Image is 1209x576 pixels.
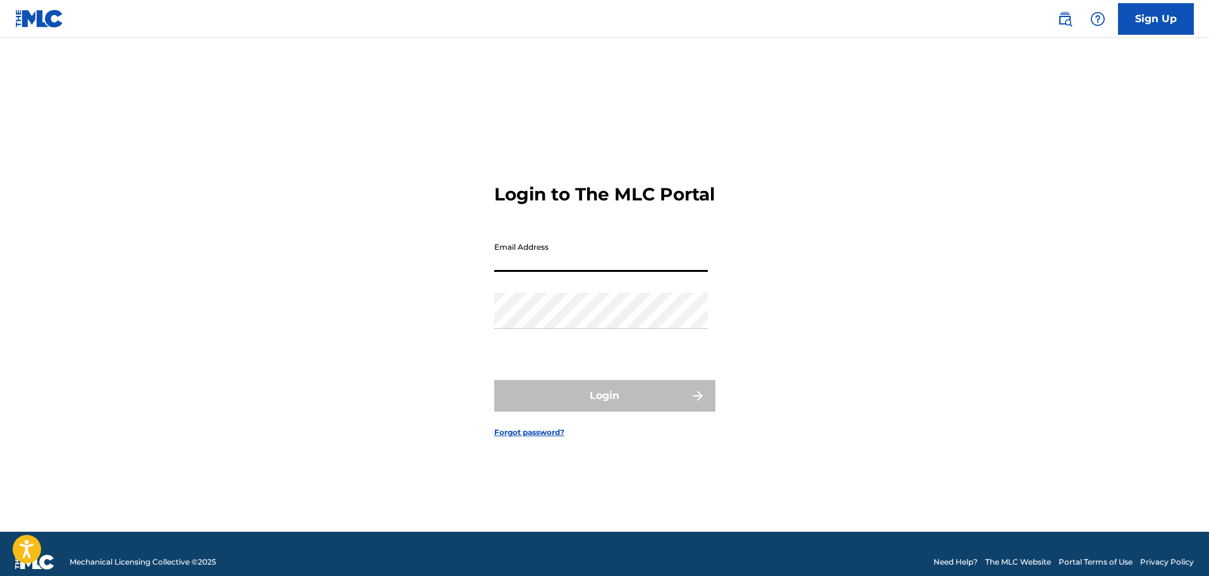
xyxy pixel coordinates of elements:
[933,556,978,568] a: Need Help?
[985,556,1051,568] a: The MLC Website
[1146,515,1209,576] iframe: Chat Widget
[1059,556,1133,568] a: Portal Terms of Use
[15,9,64,28] img: MLC Logo
[1057,11,1072,27] img: search
[15,555,54,570] img: logo
[1090,11,1105,27] img: help
[1140,556,1194,568] a: Privacy Policy
[494,183,715,205] h3: Login to The MLC Portal
[1052,6,1078,32] a: Public Search
[70,556,216,568] span: Mechanical Licensing Collective © 2025
[1118,3,1194,35] a: Sign Up
[1085,6,1110,32] div: Help
[494,427,564,438] a: Forgot password?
